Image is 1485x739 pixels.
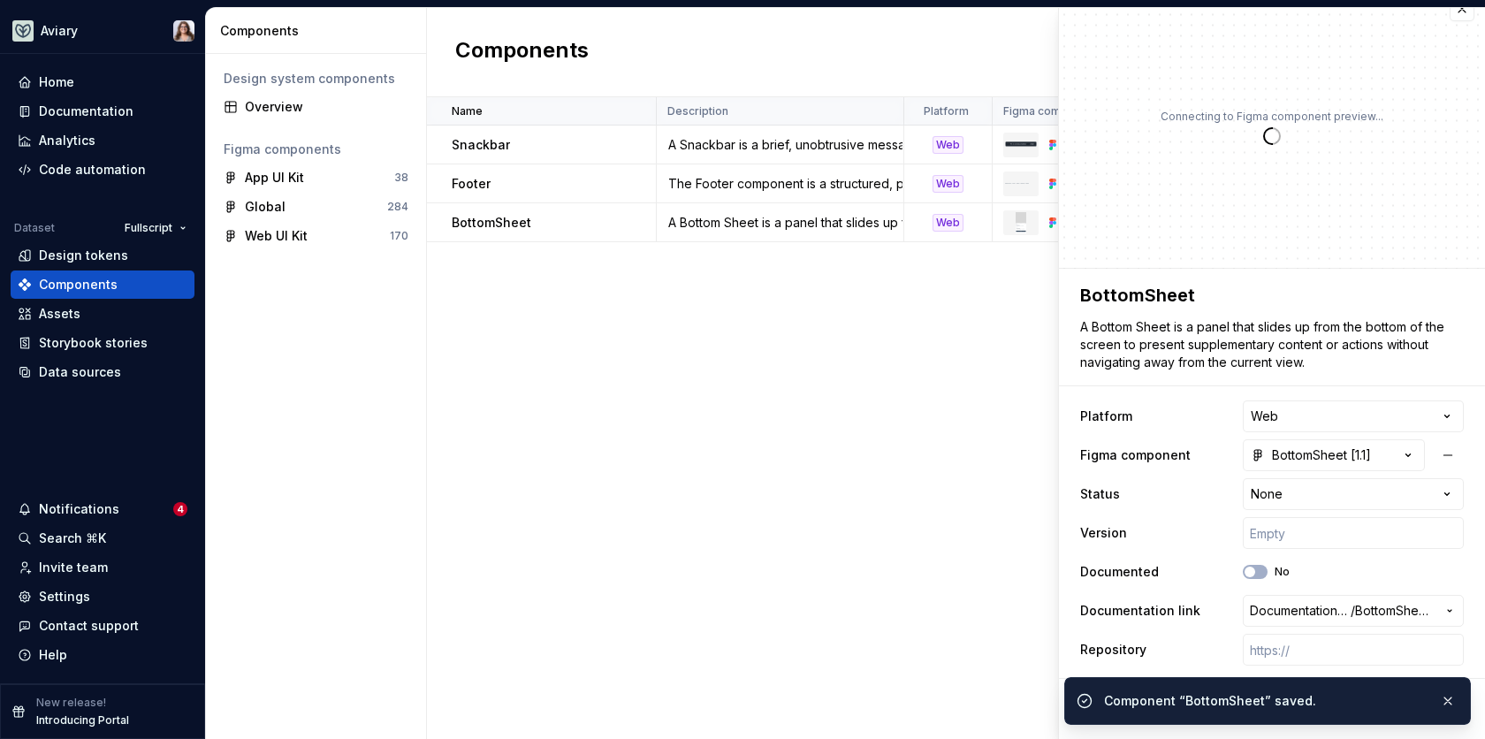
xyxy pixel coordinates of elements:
[39,617,139,635] div: Contact support
[173,20,194,42] img: Brittany Hogg
[933,136,963,154] div: Web
[1250,602,1351,620] span: Documentation Root /
[1080,446,1191,464] label: Figma component
[14,221,55,235] div: Dataset
[11,329,194,357] a: Storybook stories
[11,241,194,270] a: Design tokens
[452,136,510,154] p: Snackbar
[217,164,415,192] a: App UI Kit38
[11,126,194,155] a: Analytics
[452,175,491,193] p: Footer
[39,305,80,323] div: Assets
[933,214,963,232] div: Web
[11,583,194,611] a: Settings
[1243,595,1464,627] button: Documentation Root//BottomSheet [1.1]
[224,141,408,158] div: Figma components
[658,175,902,193] div: The Footer component is a structured, persistent section at the bottom of the page used to provid...
[1243,439,1425,471] button: BottomSheet [1.1]
[452,104,483,118] p: Name
[39,161,146,179] div: Code automation
[245,169,304,187] div: App UI Kit
[39,103,133,120] div: Documentation
[39,588,90,606] div: Settings
[1243,517,1464,549] input: Empty
[1005,141,1037,148] img: snackbar
[11,358,194,386] a: Data sources
[11,641,194,669] button: Help
[36,696,106,710] p: New release!
[39,500,119,518] div: Notifications
[39,276,118,293] div: Components
[11,156,194,184] a: Code automation
[1016,212,1025,233] img: BottomSheet [1.1]
[39,363,121,381] div: Data sources
[4,11,202,50] button: AviaryBrittany Hogg
[1077,315,1460,375] textarea: A Bottom Sheet is a panel that slides up from the bottom of the screen to present supplementary c...
[11,495,194,523] button: Notifications4
[11,97,194,126] a: Documentation
[1275,565,1290,579] label: No
[217,222,415,250] a: Web UI Kit170
[11,300,194,328] a: Assets
[39,73,74,91] div: Home
[658,136,902,154] div: A Snackbar is a brief, unobtrusive message that appears near the bottom of the screen to inform u...
[11,270,194,299] a: Components
[173,502,187,516] span: 4
[245,198,286,216] div: Global
[117,216,194,240] button: Fullscript
[1077,279,1460,311] textarea: BottomSheet
[245,227,308,245] div: Web UI Kit
[41,22,78,40] div: Aviary
[11,68,194,96] a: Home
[39,132,95,149] div: Analytics
[1080,602,1200,620] label: Documentation link
[452,214,531,232] p: BottomSheet
[39,646,67,664] div: Help
[1080,408,1132,425] label: Platform
[11,524,194,552] button: Search ⌘K
[217,93,415,121] a: Overview
[39,334,148,352] div: Storybook stories
[224,70,408,88] div: Design system components
[1080,485,1120,503] label: Status
[1080,563,1159,581] label: Documented
[36,713,129,728] p: Introducing Portal
[39,559,108,576] div: Invite team
[1355,602,1435,620] span: BottomSheet [1.1]
[1161,110,1383,124] p: Connecting to Figma component preview...
[39,529,106,547] div: Search ⌘K
[39,247,128,264] div: Design tokens
[1003,104,1098,118] p: Figma component
[667,104,728,118] p: Description
[933,175,963,193] div: Web
[1351,602,1355,620] span: /
[390,229,408,243] div: 170
[125,221,172,235] span: Fullscript
[455,36,589,68] h2: Components
[1080,524,1127,542] label: Version
[245,98,408,116] div: Overview
[11,612,194,640] button: Contact support
[1251,446,1371,464] div: BottomSheet [1.1]
[12,20,34,42] img: 256e2c79-9abd-4d59-8978-03feab5a3943.png
[394,171,408,185] div: 38
[1243,634,1464,666] input: https://
[924,104,969,118] p: Platform
[1104,692,1426,710] div: Component “BottomSheet” saved.
[1005,183,1037,185] img: Footer.Practitioner [1.3]
[220,22,419,40] div: Components
[217,193,415,221] a: Global284
[387,200,408,214] div: 284
[658,214,902,232] div: A Bottom Sheet is a panel that slides up from the bottom of the screen to present supplementary c...
[11,553,194,582] a: Invite team
[1080,641,1146,659] label: Repository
